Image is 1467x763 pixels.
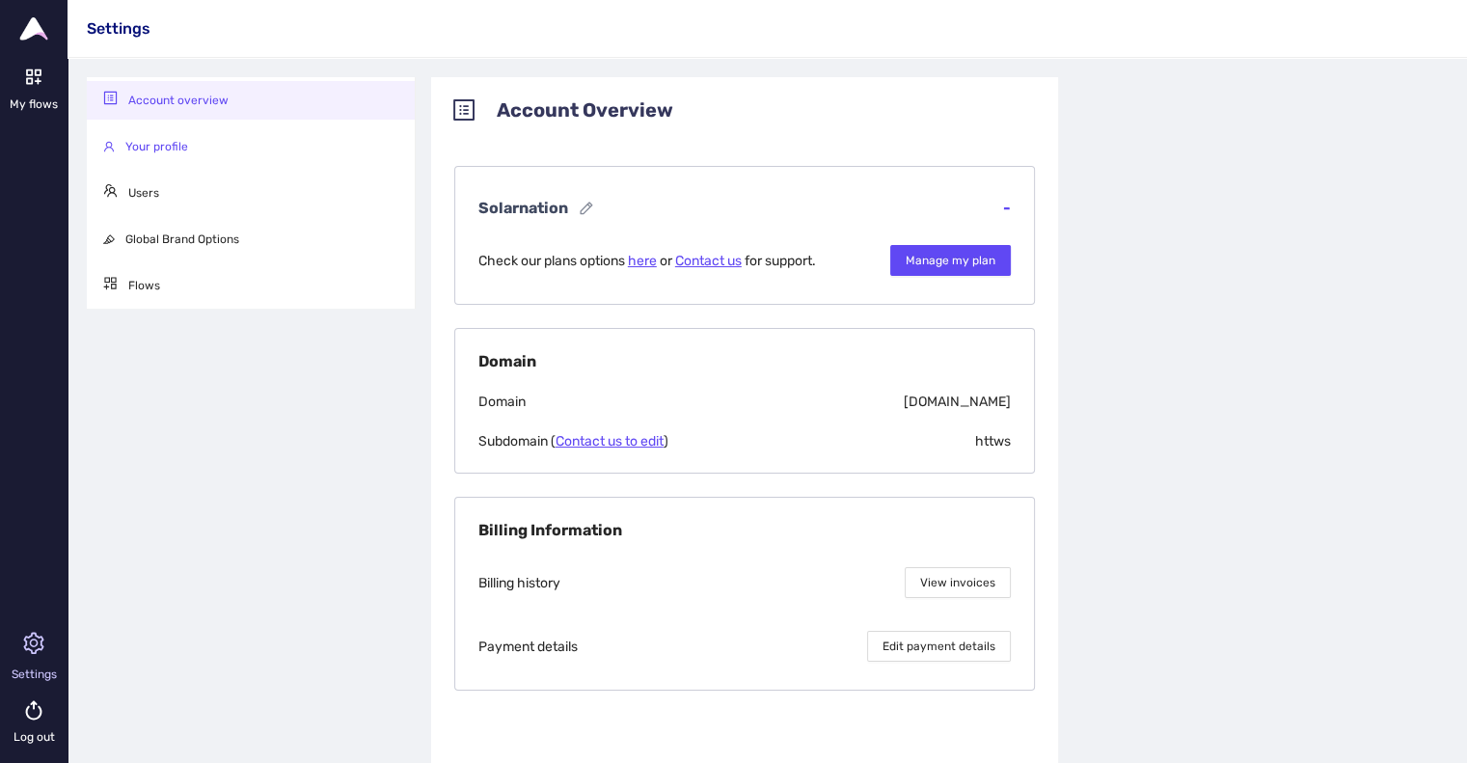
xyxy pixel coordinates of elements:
[125,140,188,153] span: Your profile
[478,639,833,655] span: Payment details
[478,575,833,591] span: Billing history
[478,394,833,410] span: Domain
[1003,199,1011,217] span: -
[125,232,239,246] span: Global Brand Options
[497,96,673,123] span: Account Overview
[19,17,48,41] img: Upflowy logo
[128,279,160,292] span: Flows
[478,253,833,269] span: Check our plans options or for support.
[833,394,1011,410] span: [DOMAIN_NAME]
[867,631,1011,662] button: Edit payment details
[920,574,995,592] span: View invoices
[478,199,568,217] div: Solarnation
[833,433,1011,450] span: httws
[628,253,657,269] a: here
[128,94,229,107] span: Account overview
[478,433,833,450] span: Subdomain ( )
[890,245,1011,276] button: Manage my plan
[478,352,536,370] span: Domain
[102,233,116,245] span: highlight
[128,186,159,200] span: Users
[556,433,664,450] a: Contact us to edit
[102,141,116,152] span: user
[87,19,150,38] span: Settings
[905,567,1011,598] button: View invoices
[675,253,742,269] a: Contact us
[906,252,995,270] span: Manage my plan
[883,638,995,656] span: Edit payment details
[478,521,622,539] span: Billing Information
